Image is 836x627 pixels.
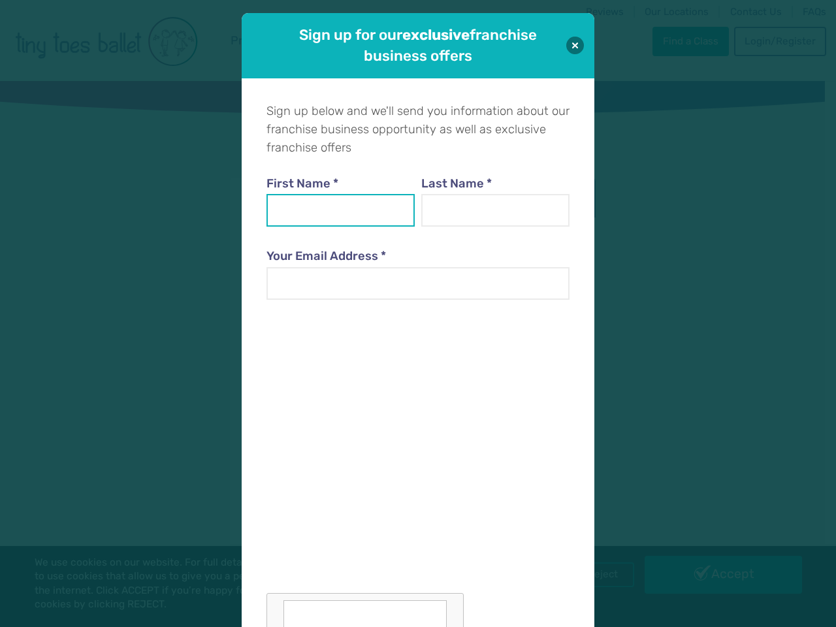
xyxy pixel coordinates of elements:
[266,103,570,157] p: Sign up below and we'll send you information about our franchise business opportunity as well as ...
[402,26,470,44] strong: exclusive
[278,25,558,66] h1: Sign up for our franchise business offers
[266,175,415,193] label: First Name *
[421,175,570,193] label: Last Name *
[266,248,570,266] label: Your Email Address *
